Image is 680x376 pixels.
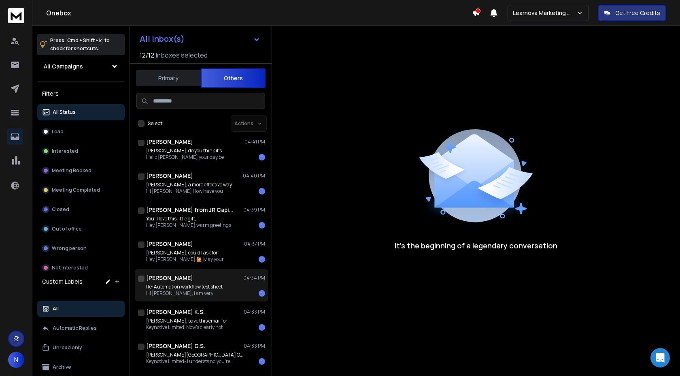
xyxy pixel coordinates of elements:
[259,358,265,365] div: 1
[37,88,125,99] h3: Filters
[52,245,87,252] p: Wrong person
[259,154,265,160] div: 1
[37,201,125,218] button: Closed
[37,260,125,276] button: Not Interested
[148,120,162,127] label: Select
[37,240,125,256] button: Wrong person
[598,5,666,21] button: Get Free Credits
[53,344,82,351] p: Unread only
[146,222,231,229] p: Hey [PERSON_NAME] warm greetings
[133,31,267,47] button: All Inbox(s)
[244,139,265,145] p: 04:41 PM
[37,320,125,336] button: Automatic Replies
[46,8,472,18] h1: Onebox
[52,206,69,213] p: Closed
[146,240,193,248] h1: [PERSON_NAME]
[8,352,24,368] button: N
[37,143,125,159] button: Interested
[52,148,78,154] p: Interested
[37,340,125,356] button: Unread only
[44,62,83,70] h1: All Campaigns
[136,69,201,87] button: Primary
[37,301,125,317] button: All
[52,128,64,135] p: Lead
[146,216,231,222] p: You'll love this little gift,
[37,124,125,140] button: Lead
[259,222,265,229] div: 1
[146,324,227,331] p: Keynotive Limited﻿, Now’s clearly not
[259,188,265,194] div: 1
[146,182,232,188] p: [PERSON_NAME], a more effective way
[52,226,82,232] p: Out of office
[259,324,265,331] div: 1
[66,36,103,45] span: Cmd + Shift + k
[146,256,224,263] p: Hey [PERSON_NAME] 🙋 May your
[146,188,232,194] p: Hi [PERSON_NAME] How have you
[259,290,265,297] div: 1
[244,343,265,349] p: 04:33 PM
[37,162,125,179] button: Meeting Booked
[146,172,193,180] h1: [PERSON_NAME]
[146,138,193,146] h1: [PERSON_NAME]
[244,309,265,315] p: 04:33 PM
[37,58,125,75] button: All Campaigns
[146,274,193,282] h1: [PERSON_NAME]
[146,154,224,160] p: Hello [PERSON_NAME] your day be
[146,290,223,297] p: Hi [PERSON_NAME], I am very
[140,35,185,43] h1: All Inbox(s)
[146,250,224,256] p: [PERSON_NAME], could I ask for
[146,342,205,350] h1: [PERSON_NAME] G.S.
[8,8,24,23] img: logo
[52,167,91,174] p: Meeting Booked
[140,50,154,60] span: 12 / 12
[243,207,265,213] p: 04:39 PM
[52,265,88,271] p: Not Interested
[201,68,266,88] button: Others
[146,284,223,290] p: Re: Automation workflow test sheet
[53,325,97,331] p: Automatic Replies
[146,308,205,316] h1: [PERSON_NAME] K.S.
[37,104,125,120] button: All Status
[650,348,670,367] div: Open Intercom Messenger
[146,147,224,154] p: [PERSON_NAME], do you think it's
[615,9,660,17] p: Get Free Credits
[37,182,125,198] button: Meeting Completed
[146,358,243,365] p: Keynotive Limited- I understand you’re
[52,187,100,193] p: Meeting Completed
[513,9,576,17] p: Learnova Marketing Emails
[259,256,265,263] div: 1
[243,275,265,281] p: 04:34 PM
[53,364,71,370] p: Archive
[146,352,243,358] p: [PERSON_NAME][GEOGRAPHIC_DATA] Opportunities =0A
[53,109,76,115] p: All Status
[156,50,208,60] h3: Inboxes selected
[395,240,557,251] p: It’s the beginning of a legendary conversation
[243,173,265,179] p: 04:40 PM
[37,359,125,375] button: Archive
[37,221,125,237] button: Out of office
[42,278,83,286] h3: Custom Labels
[50,36,110,53] p: Press to check for shortcuts.
[53,305,59,312] p: All
[146,318,227,324] p: [PERSON_NAME], save this email for
[244,241,265,247] p: 04:37 PM
[146,206,235,214] h1: [PERSON_NAME] from JR Capital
